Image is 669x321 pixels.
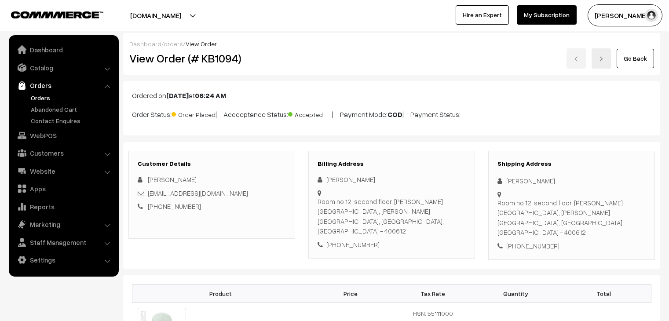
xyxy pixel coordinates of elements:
[11,199,116,215] a: Reports
[11,252,116,268] a: Settings
[195,91,226,100] b: 06:24 AM
[132,108,651,120] p: Order Status: | Accceptance Status: | Payment Mode: | Payment Status: -
[132,285,309,303] th: Product
[11,181,116,197] a: Apps
[11,77,116,93] a: Orders
[497,241,646,251] div: [PHONE_NUMBER]
[309,285,392,303] th: Price
[166,91,189,100] b: [DATE]
[318,175,466,185] div: [PERSON_NAME]
[557,285,651,303] th: Total
[497,160,646,168] h3: Shipping Address
[599,56,604,62] img: right-arrow.png
[11,163,116,179] a: Website
[617,49,654,68] a: Go Back
[318,160,466,168] h3: Billing Address
[11,216,116,232] a: Marketing
[497,176,646,186] div: [PERSON_NAME]
[138,160,286,168] h3: Customer Details
[129,51,296,65] h2: View Order (# KB1094)
[186,40,217,47] span: View Order
[11,145,116,161] a: Customers
[129,39,654,48] div: / /
[132,90,651,101] p: Ordered on at
[391,285,474,303] th: Tax Rate
[517,5,577,25] a: My Subscription
[474,285,557,303] th: Quantity
[148,175,197,183] span: [PERSON_NAME]
[29,116,116,125] a: Contact Enquires
[99,4,212,26] button: [DOMAIN_NAME]
[148,189,248,197] a: [EMAIL_ADDRESS][DOMAIN_NAME]
[11,128,116,143] a: WebPOS
[645,9,658,22] img: user
[148,202,201,210] a: [PHONE_NUMBER]
[11,11,103,18] img: COMMMERCE
[11,9,88,19] a: COMMMERCE
[588,4,662,26] button: [PERSON_NAME]…
[497,198,646,237] div: Room no 12, second floor, [PERSON_NAME][GEOGRAPHIC_DATA], [PERSON_NAME] [GEOGRAPHIC_DATA], [GEOGR...
[388,110,402,119] b: COD
[172,108,216,119] span: Order Placed
[29,93,116,102] a: Orders
[318,197,466,236] div: Room no 12, second floor, [PERSON_NAME][GEOGRAPHIC_DATA], [PERSON_NAME] [GEOGRAPHIC_DATA], [GEOGR...
[11,234,116,250] a: Staff Management
[318,240,466,250] div: [PHONE_NUMBER]
[164,40,183,47] a: orders
[129,40,161,47] a: Dashboard
[456,5,509,25] a: Hire an Expert
[29,105,116,114] a: Abandoned Cart
[288,108,332,119] span: Accepted
[11,60,116,76] a: Catalog
[11,42,116,58] a: Dashboard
